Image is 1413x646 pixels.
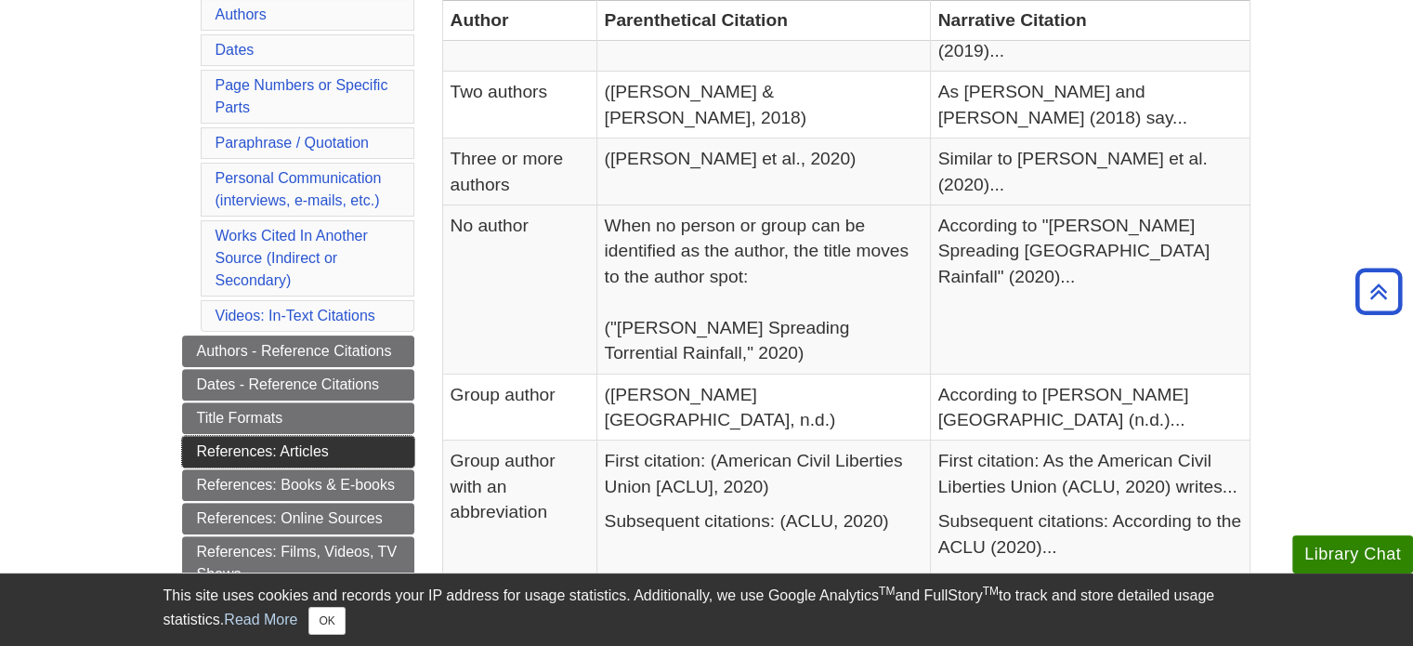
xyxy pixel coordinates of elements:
[983,585,999,598] sup: TM
[442,205,596,375] td: No author
[930,138,1249,205] td: Similar to [PERSON_NAME] et al. (2020)...
[596,72,930,138] td: ([PERSON_NAME] & [PERSON_NAME], 2018)
[442,72,596,138] td: Two authors
[442,374,596,441] td: Group author
[308,607,345,635] button: Close
[216,7,267,22] a: Authors
[216,135,369,151] a: Paraphrase / Quotation
[879,585,895,598] sup: TM
[938,508,1242,560] p: Subsequent citations: According to the ACLU (2020)...
[216,77,388,115] a: Page Numbers or Specific Parts
[1292,535,1413,573] button: Library Chat
[442,441,596,577] td: Group author with an abbreviation
[216,228,368,288] a: Works Cited In Another Source (Indirect or Secondary)
[164,585,1250,635] div: This site uses cookies and records your IP address for usage statistics. Additionally, we use Goo...
[442,138,596,205] td: Three or more authors
[930,72,1249,138] td: As [PERSON_NAME] and [PERSON_NAME] (2018) say...
[930,374,1249,441] td: According to [PERSON_NAME][GEOGRAPHIC_DATA] (n.d.)...
[216,170,382,208] a: Personal Communication(interviews, e-mails, etc.)
[224,612,297,627] a: Read More
[182,336,414,367] a: Authors - Reference Citations
[605,508,922,534] p: Subsequent citations: (ACLU, 2020)
[930,205,1249,375] td: According to "[PERSON_NAME] Spreading [GEOGRAPHIC_DATA] Rainfall" (2020)...
[596,374,930,441] td: ([PERSON_NAME][GEOGRAPHIC_DATA], n.d.)
[216,42,255,58] a: Dates
[1349,279,1408,304] a: Back to Top
[605,448,922,499] p: First citation: (American Civil Liberties Union [ACLU], 2020)
[596,138,930,205] td: ([PERSON_NAME] et al., 2020)
[182,469,414,501] a: References: Books & E-books
[182,503,414,534] a: References: Online Sources
[182,369,414,401] a: Dates - Reference Citations
[182,402,414,434] a: Title Formats
[216,308,375,323] a: Videos: In-Text Citations
[938,448,1242,499] p: First citation: As the American Civil Liberties Union (ACLU, 2020) writes...
[182,436,414,468] a: References: Articles
[182,536,414,590] a: References: Films, Videos, TV Shows
[596,205,930,375] td: When no person or group can be identified as the author, the title moves to the author spot: ("[P...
